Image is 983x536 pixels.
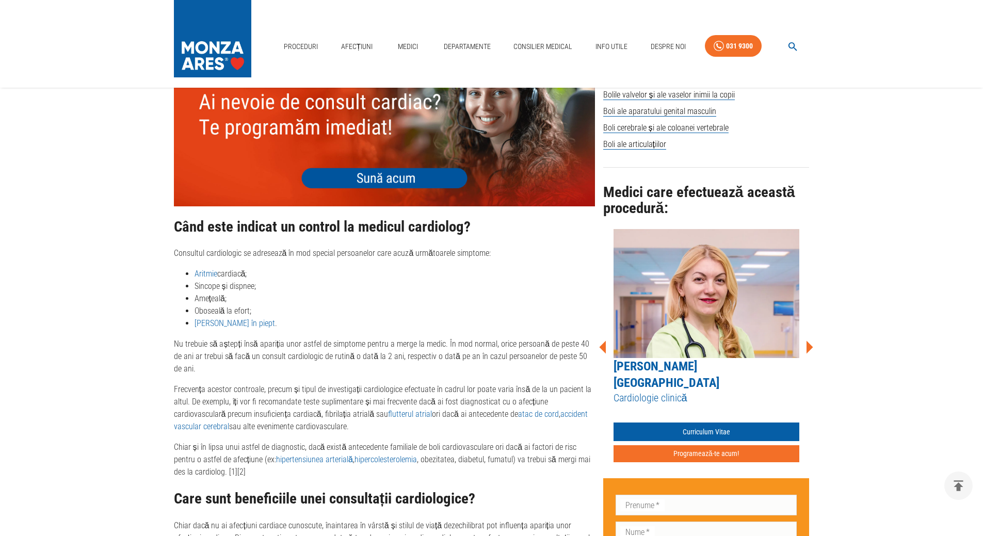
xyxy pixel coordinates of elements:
span: Boli ale articulațiilor [603,139,666,150]
span: Boli ale aparatului genital masculin [603,106,716,117]
li: cardiacă; [195,268,595,280]
a: Info Utile [591,36,632,57]
a: Consilier Medical [509,36,576,57]
a: Proceduri [280,36,322,57]
span: Boli cerebrale și ale coloanei vertebrale [603,123,729,133]
a: [PERSON_NAME] în piept [195,318,275,328]
a: Curriculum Vitae [614,423,799,442]
li: Amețeală; [195,293,595,305]
a: hipertensiunea arterială [276,454,353,464]
p: Consultul cardiologic se adresează în mod special persoanelor care acuză următoarele simptome: [174,247,595,259]
a: 031 9300 [705,35,762,57]
p: Chiar și în lipsa unui astfel de diagnostic, dacă există antecedente familiale de boli cardiovasc... [174,441,595,478]
a: flutterul atrial [388,409,432,419]
img: Programare consult cardiac [174,38,595,206]
div: 031 9300 [726,40,753,53]
button: delete [944,472,973,500]
span: Bolile valvelor și ale vaselor inimii la copii [603,90,735,100]
h2: Când este indicat un control la medicul cardiolog? [174,219,595,235]
li: . [195,317,595,330]
a: Medici [392,36,425,57]
p: Nu trebuie să aștepți însă apariția unor astfel de simptome pentru a merge la medic. În mod norma... [174,338,595,375]
h2: Care sunt beneficiile unei consultații cardiologice? [174,491,595,507]
a: Afecțiuni [337,36,377,57]
h5: Cardiologie clinică [614,391,799,405]
p: Frecvența acestor controale, precum și tipul de investigații cardiologice efectuate în cadrul lor... [174,383,595,433]
button: Programează-te acum! [614,445,799,462]
li: Sincope și dispnee; [195,280,595,293]
a: Departamente [440,36,495,57]
a: atac de cord [518,409,559,419]
a: [PERSON_NAME][GEOGRAPHIC_DATA] [614,359,719,390]
h2: Medici care efectuează această procedură: [603,184,810,217]
a: Aritmie [195,269,217,279]
a: Despre Noi [647,36,690,57]
a: hipercolesterolemia [354,454,417,464]
li: Oboseală la efort; [195,305,595,317]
